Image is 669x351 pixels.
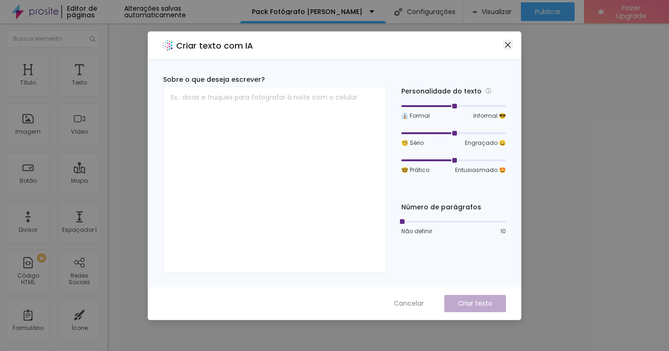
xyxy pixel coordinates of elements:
[401,202,506,212] div: Número de parágrafos
[503,40,513,50] button: Fechar
[401,227,432,236] span: Não definir
[401,112,430,120] span: 👔 Formal
[163,75,386,85] div: Sobre o que deseja escrever?
[504,41,512,49] span: fechar
[500,227,506,236] span: 10
[384,295,433,312] button: Cancelar
[401,139,424,147] span: 🧐 Sério
[394,299,424,308] span: Cancelar
[401,166,429,174] span: 🤓 Prático
[465,139,506,147] span: Engraçado 😄
[455,166,506,174] span: Entusiasmado 🤩
[401,86,482,96] font: Personalidade do texto
[444,295,506,312] button: Criar texto
[176,39,253,52] h2: Criar texto com IA
[473,112,506,120] span: Informal 😎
